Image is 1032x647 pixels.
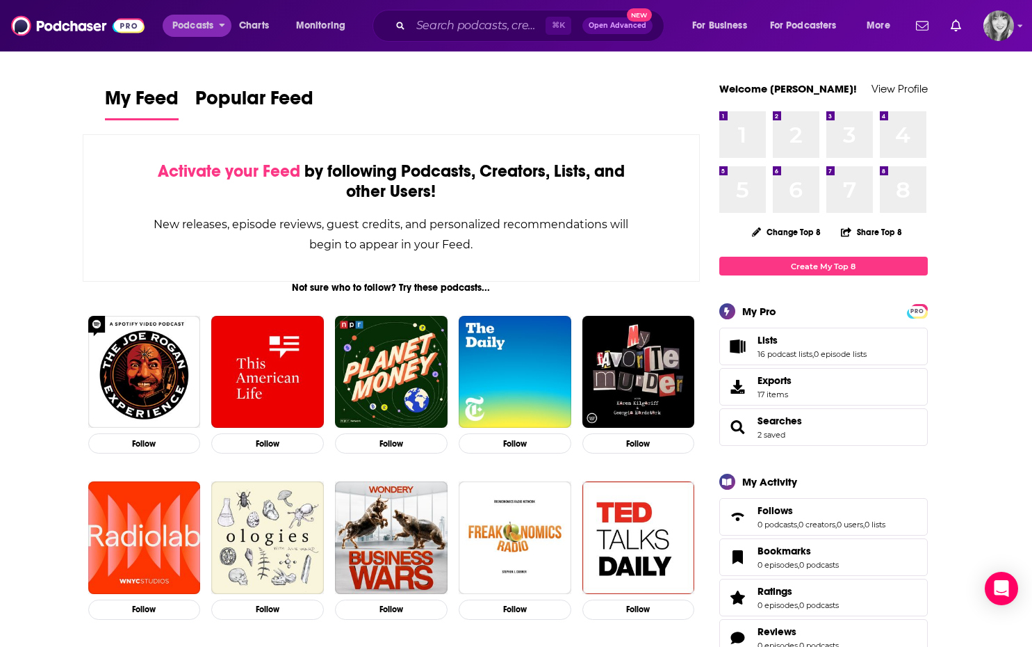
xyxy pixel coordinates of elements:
[744,223,830,241] button: Change Top 8
[11,13,145,39] img: Podchaser - Follow, Share and Rate Podcasts
[286,15,363,37] button: open menu
[797,520,798,529] span: ,
[582,600,695,620] button: Follow
[153,161,630,202] div: by following Podcasts, Creators, Lists, and other Users!
[909,305,926,316] a: PRO
[682,15,764,37] button: open menu
[83,282,701,294] div: Not sure who to follow? Try these podcasts...
[158,161,300,182] span: Activate your Feed
[865,520,885,529] a: 0 lists
[757,374,792,387] span: Exports
[719,538,928,576] span: Bookmarks
[799,560,839,570] a: 0 podcasts
[985,572,1018,605] div: Open Intercom Messenger
[724,548,752,567] a: Bookmarks
[582,481,695,594] img: TED Talks Daily
[627,8,652,22] span: New
[798,600,799,610] span: ,
[719,328,928,365] span: Lists
[386,10,678,42] div: Search podcasts, credits, & more...
[757,415,802,427] a: Searches
[88,433,201,454] button: Follow
[195,86,313,120] a: Popular Feed
[757,545,839,557] a: Bookmarks
[719,82,857,95] a: Welcome [PERSON_NAME]!
[195,86,313,118] span: Popular Feed
[459,600,571,620] button: Follow
[812,349,814,359] span: ,
[757,600,798,610] a: 0 episodes
[837,520,863,529] a: 0 users
[105,86,179,120] a: My Feed
[88,600,201,620] button: Follow
[814,349,867,359] a: 0 episode lists
[863,520,865,529] span: ,
[88,481,201,594] img: Radiolab
[835,520,837,529] span: ,
[335,481,448,594] img: Business Wars
[910,14,934,38] a: Show notifications dropdown
[757,545,811,557] span: Bookmarks
[798,560,799,570] span: ,
[724,417,752,437] a: Searches
[582,316,695,429] img: My Favorite Murder with Karen Kilgariff and Georgia Hardstark
[757,504,793,517] span: Follows
[692,16,747,35] span: For Business
[983,10,1014,41] button: Show profile menu
[983,10,1014,41] span: Logged in as KPotts
[867,16,890,35] span: More
[761,15,857,37] button: open menu
[724,377,752,397] span: Exports
[459,481,571,594] img: Freakonomics Radio
[211,600,324,620] button: Follow
[757,430,785,440] a: 2 saved
[742,305,776,318] div: My Pro
[589,22,646,29] span: Open Advanced
[335,316,448,429] a: Planet Money
[153,214,630,255] div: New releases, episode reviews, guest credits, and personalized recommendations will begin to appe...
[909,306,926,317] span: PRO
[582,433,695,454] button: Follow
[757,625,796,638] span: Reviews
[719,408,928,446] span: Searches
[871,82,928,95] a: View Profile
[88,316,201,429] img: The Joe Rogan Experience
[230,15,277,37] a: Charts
[719,579,928,616] span: Ratings
[163,15,231,37] button: open menu
[770,16,837,35] span: For Podcasters
[459,316,571,429] img: The Daily
[798,520,835,529] a: 0 creators
[719,368,928,406] a: Exports
[742,475,797,488] div: My Activity
[211,433,324,454] button: Follow
[757,560,798,570] a: 0 episodes
[757,585,792,598] span: Ratings
[211,481,324,594] img: Ologies with Alie Ward
[840,218,903,246] button: Share Top 8
[724,507,752,527] a: Follows
[983,10,1014,41] img: User Profile
[857,15,908,37] button: open menu
[546,17,571,35] span: ⌘ K
[799,600,839,610] a: 0 podcasts
[757,390,792,399] span: 17 items
[757,504,885,517] a: Follows
[757,334,778,346] span: Lists
[335,600,448,620] button: Follow
[757,334,867,346] a: Lists
[757,585,839,598] a: Ratings
[411,15,546,37] input: Search podcasts, credits, & more...
[719,257,928,275] a: Create My Top 8
[211,316,324,429] img: This American Life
